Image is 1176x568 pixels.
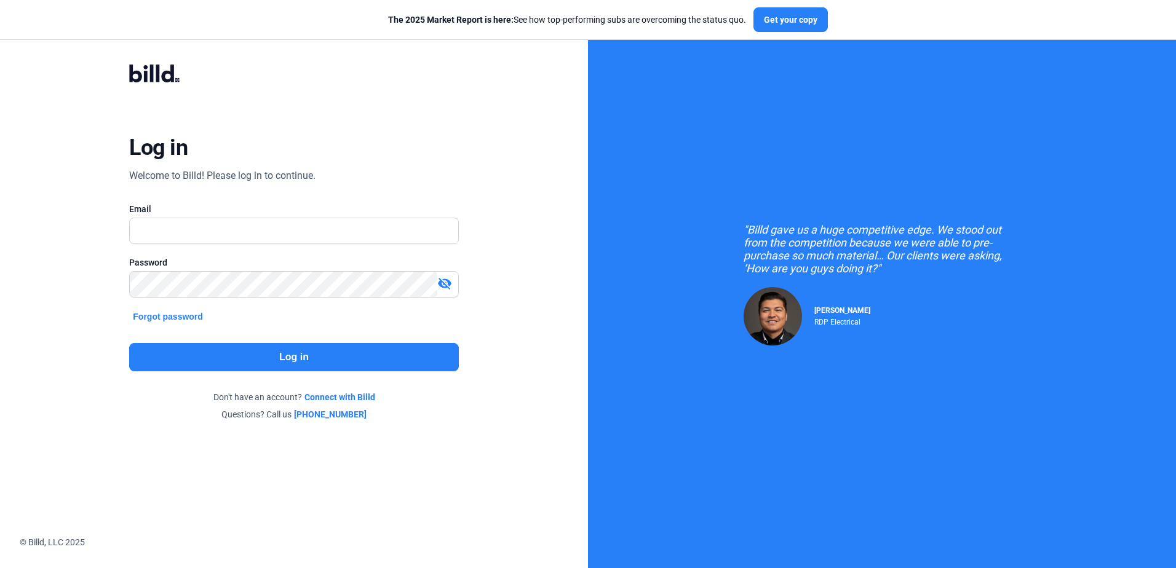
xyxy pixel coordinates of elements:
div: "Billd gave us a huge competitive edge. We stood out from the competition because we were able to... [744,223,1020,275]
img: Raul Pacheco [744,287,802,345]
a: Connect with Billd [304,391,375,403]
div: See how top-performing subs are overcoming the status quo. [388,14,746,26]
div: Welcome to Billd! Please log in to continue. [129,168,316,183]
span: [PERSON_NAME] [814,306,870,315]
mat-icon: visibility_off [437,276,452,291]
div: RDP Electrical [814,315,870,326]
span: The 2025 Market Report is here: [388,15,514,25]
div: Don't have an account? [129,391,458,403]
button: Log in [129,343,458,371]
div: Questions? Call us [129,408,458,420]
div: Email [129,203,458,215]
button: Forgot password [129,310,207,323]
div: Log in [129,134,188,161]
button: Get your copy [753,7,828,32]
a: [PHONE_NUMBER] [294,408,367,420]
div: Password [129,256,458,269]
